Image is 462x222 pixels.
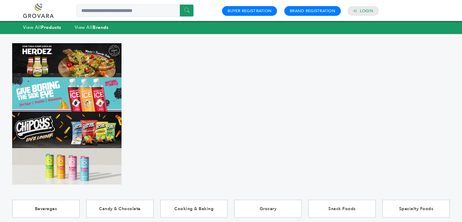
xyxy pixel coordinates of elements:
[308,200,376,218] a: Snack Foods
[93,24,108,30] strong: Brands
[12,200,80,218] a: Beverages
[75,24,109,30] a: View AllBrands
[41,24,61,30] strong: Products
[12,77,121,112] img: Marketplace Top Banner 2
[86,200,154,218] a: Candy & Chocolate
[234,200,302,218] a: Grocery
[12,148,121,185] img: Marketplace Top Banner 4
[77,5,193,17] input: Search a product or brand...
[382,200,450,218] a: Specialty Foods
[23,24,61,30] a: View AllProducts
[360,8,373,14] a: Login
[12,112,121,148] img: Marketplace Top Banner 3
[290,8,335,14] a: Brand Registration
[228,8,272,14] a: Buyer Registration
[160,200,228,218] a: Cooking & Baking
[12,43,121,78] img: Marketplace Top Banner 1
